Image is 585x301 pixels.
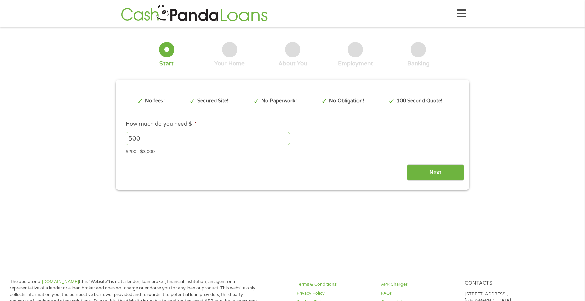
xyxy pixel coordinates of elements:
div: About You [278,60,307,67]
img: GetLoanNow Logo [119,4,270,23]
input: Next [407,164,464,181]
p: No fees! [145,97,165,105]
p: Secured Site! [197,97,229,105]
div: Your Home [214,60,245,67]
p: 100 Second Quote! [397,97,442,105]
a: APR Charges [381,281,457,288]
a: [DOMAIN_NAME] [42,279,79,284]
a: Terms & Conditions [297,281,372,288]
p: No Paperwork! [261,97,297,105]
a: FAQs [381,290,457,297]
label: How much do you need $ [126,121,197,128]
div: Start [159,60,174,67]
p: No Obligation! [329,97,364,105]
h4: Contacts [465,280,541,287]
div: Banking [407,60,430,67]
div: $200 - $3,000 [126,146,459,155]
a: Privacy Policy [297,290,372,297]
div: Employment [338,60,373,67]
